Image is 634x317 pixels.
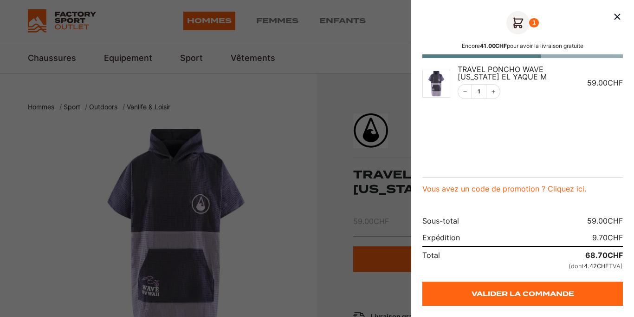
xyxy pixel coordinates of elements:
span: CHF [608,251,623,260]
div: 1 [530,18,539,27]
bdi: 59.00 [587,216,623,225]
span: CHF [597,263,609,270]
a: Vous avez un code de promotion ? Cliquez ici. [422,184,586,193]
p: Encore pour avoir la livraison gratuite [422,42,623,50]
span: 4.42 [584,263,609,270]
span: TRAVEL PONCHO WAVE [US_STATE] EL YAQUE M [458,65,547,81]
th: Total [422,251,440,259]
small: (dont TVA) [569,264,623,270]
bdi: 41.00 [480,42,507,49]
span: CHF [608,216,623,225]
bdi: 59.00 [587,78,623,87]
span: CHF [608,78,623,87]
button: Décrémentation [458,85,472,99]
th: Expédition [422,234,460,241]
th: Sous-total [422,217,459,225]
span: CHF [496,42,507,49]
a: Modifier [472,89,486,94]
bdi: 68.70 [585,251,623,260]
button: Incrément [486,85,500,99]
bdi: 9.70 [592,233,623,242]
span: CHF [608,233,623,242]
button: Fermer le panier [612,11,623,24]
a: Valider la commande [422,282,623,306]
